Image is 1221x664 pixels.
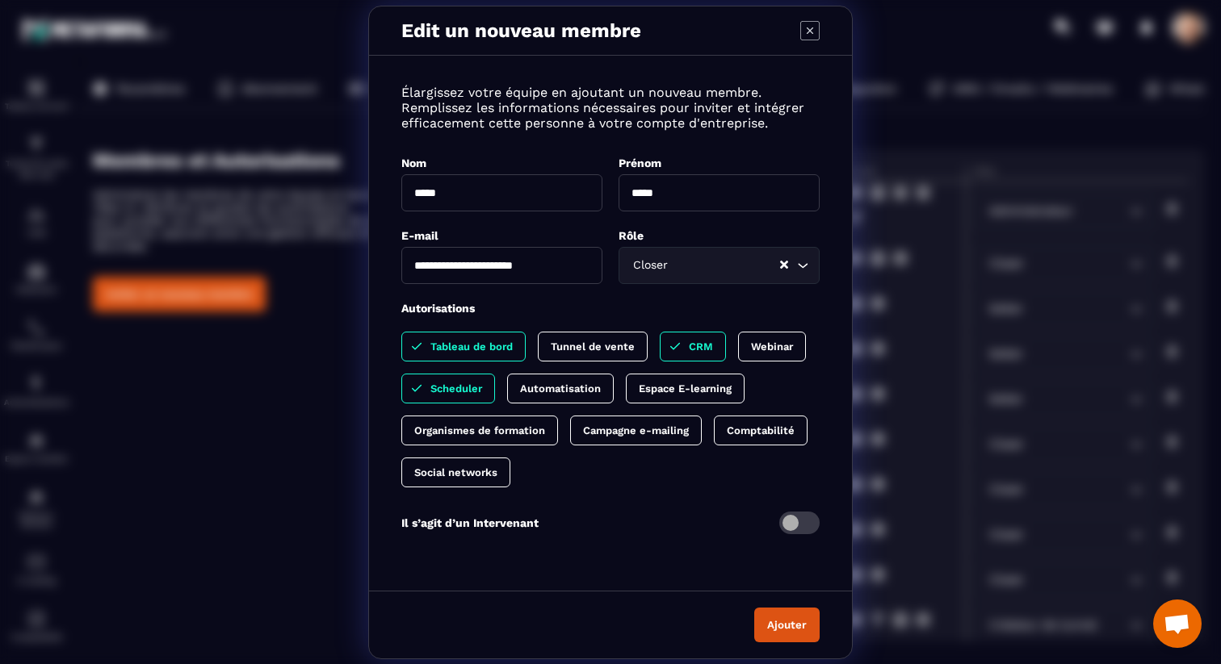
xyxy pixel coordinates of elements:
div: Ouvrir le chat [1153,599,1202,648]
input: Search for option [671,257,778,274]
span: Closer [629,257,671,274]
label: Nom [401,157,426,169]
p: Automatisation [520,382,601,395]
p: CRM [689,340,713,353]
p: Scheduler [430,382,482,395]
p: Il s’agit d’un Intervenant [401,516,539,529]
p: Tunnel de vente [551,340,635,353]
button: Clear Selected [780,259,788,271]
div: Search for option [619,247,820,284]
p: Élargissez votre équipe en ajoutant un nouveau membre. Remplissez les informations nécessaires po... [401,85,820,131]
p: Organismes de formation [414,424,545,436]
p: Campagne e-mailing [583,424,689,436]
label: Prénom [619,157,661,169]
p: Edit un nouveau membre [401,19,641,42]
p: Espace E-learning [639,382,732,395]
button: Ajouter [754,608,820,642]
p: Tableau de bord [430,340,513,353]
label: Rôle [619,229,644,242]
label: E-mail [401,229,438,242]
p: Comptabilité [727,424,795,436]
label: Autorisations [401,302,475,315]
p: Webinar [751,340,793,353]
p: Social networks [414,466,497,478]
